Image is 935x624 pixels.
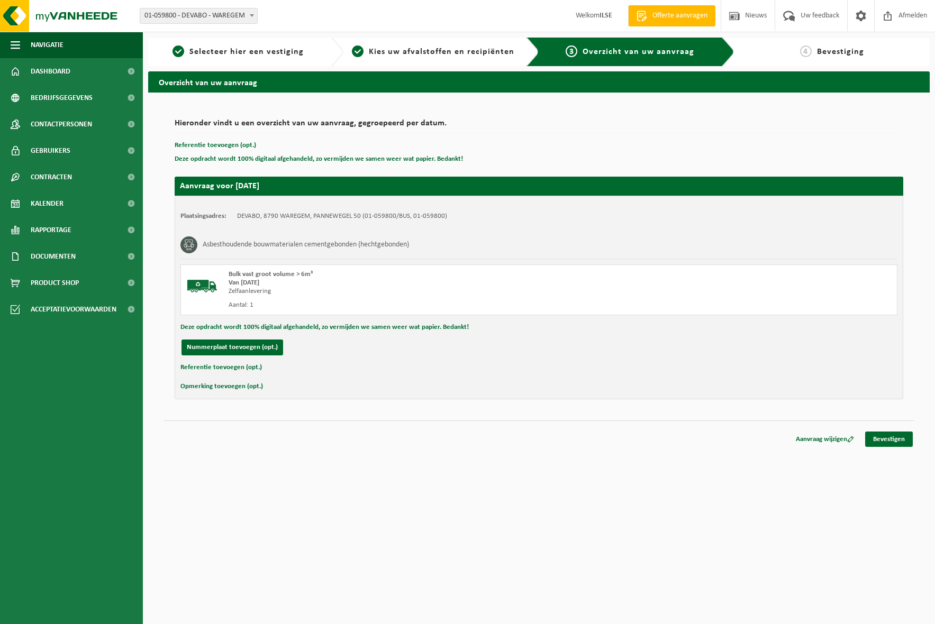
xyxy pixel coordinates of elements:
[175,152,463,166] button: Deze opdracht wordt 100% digitaal afgehandeld, zo vermijden we samen weer wat papier. Bedankt!
[369,48,514,56] span: Kies uw afvalstoffen en recipiënten
[229,279,259,286] strong: Van [DATE]
[31,32,63,58] span: Navigatie
[650,11,710,21] span: Offerte aanvragen
[31,243,76,270] span: Documenten
[229,287,582,296] div: Zelfaanlevering
[181,339,283,355] button: Nummerplaat toevoegen (opt.)
[186,270,218,302] img: BL-SO-LV.png
[140,8,257,23] span: 01-059800 - DEVABO - WAREGEM
[349,45,518,58] a: 2Kies uw afvalstoffen en recipiënten
[31,137,70,164] span: Gebruikers
[180,213,226,219] strong: Plaatsingsadres:
[229,301,582,309] div: Aantal: 1
[140,8,258,24] span: 01-059800 - DEVABO - WAREGEM
[31,164,72,190] span: Contracten
[180,361,262,374] button: Referentie toevoegen (opt.)
[153,45,322,58] a: 1Selecteer hier een vestiging
[583,48,694,56] span: Overzicht van uw aanvraag
[203,236,409,253] h3: Asbesthoudende bouwmaterialen cementgebonden (hechtgebonden)
[31,190,63,217] span: Kalender
[180,320,469,334] button: Deze opdracht wordt 100% digitaal afgehandeld, zo vermijden we samen weer wat papier. Bedankt!
[229,271,313,278] span: Bulk vast groot volume > 6m³
[175,119,903,133] h2: Hieronder vindt u een overzicht van uw aanvraag, gegroepeerd per datum.
[31,58,70,85] span: Dashboard
[600,12,612,20] strong: ILSE
[31,85,93,111] span: Bedrijfsgegevens
[817,48,864,56] span: Bevestiging
[173,45,184,57] span: 1
[31,111,92,137] span: Contactpersonen
[180,380,263,393] button: Opmerking toevoegen (opt.)
[788,432,862,447] a: Aanvraag wijzigen
[800,45,812,57] span: 4
[237,212,447,221] td: DEVABO, 8790 WAREGEM, PANNEWEGEL 50 (01-059800/BUS, 01-059800)
[628,5,715,26] a: Offerte aanvragen
[180,182,259,190] strong: Aanvraag voor [DATE]
[148,71,930,92] h2: Overzicht van uw aanvraag
[31,217,71,243] span: Rapportage
[5,601,177,624] iframe: chat widget
[865,432,913,447] a: Bevestigen
[566,45,577,57] span: 3
[31,296,116,323] span: Acceptatievoorwaarden
[31,270,79,296] span: Product Shop
[175,139,256,152] button: Referentie toevoegen (opt.)
[352,45,364,57] span: 2
[189,48,304,56] span: Selecteer hier een vestiging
